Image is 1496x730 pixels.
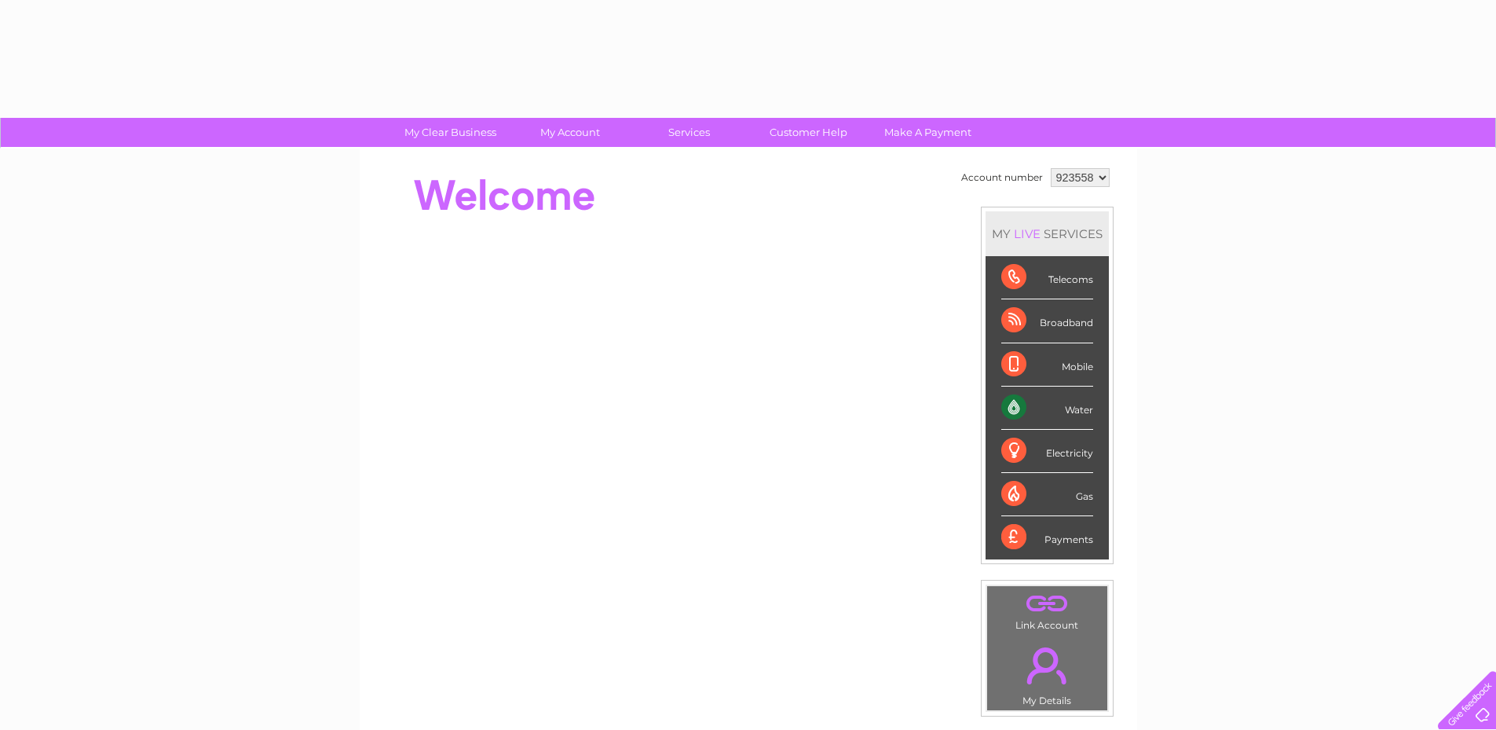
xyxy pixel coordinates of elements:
[505,118,635,147] a: My Account
[1011,226,1044,241] div: LIVE
[1001,430,1093,473] div: Electricity
[624,118,754,147] a: Services
[744,118,873,147] a: Customer Help
[1001,473,1093,516] div: Gas
[863,118,993,147] a: Make A Payment
[1001,516,1093,559] div: Payments
[986,634,1108,711] td: My Details
[986,211,1109,256] div: MY SERVICES
[957,164,1047,191] td: Account number
[991,638,1103,693] a: .
[386,118,515,147] a: My Clear Business
[1001,387,1093,430] div: Water
[991,590,1103,618] a: .
[1001,343,1093,387] div: Mobile
[986,585,1108,635] td: Link Account
[1001,299,1093,343] div: Broadband
[1001,256,1093,299] div: Telecoms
